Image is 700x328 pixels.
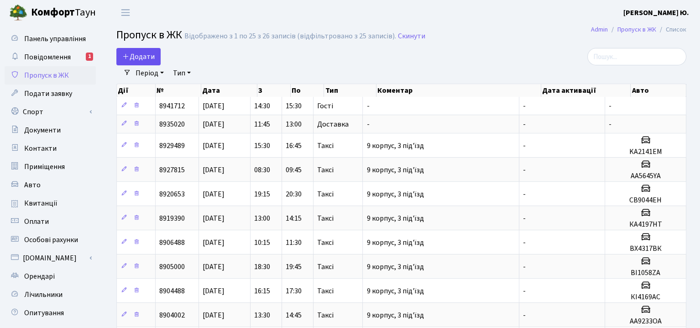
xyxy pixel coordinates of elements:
[203,213,225,223] span: [DATE]
[5,103,96,121] a: Спорт
[24,34,86,44] span: Панель управління
[9,4,27,22] img: logo.png
[116,27,182,43] span: Пропуск в ЖК
[366,165,423,175] span: 9 корпус, 3 під'їзд
[317,142,334,149] span: Таксі
[324,84,376,97] th: Тип
[5,66,96,85] a: Пропуск в ЖК
[122,52,155,62] span: Додати
[5,249,96,267] a: [DOMAIN_NAME]
[286,165,302,175] span: 09:45
[523,141,526,151] span: -
[317,239,334,246] span: Таксі
[24,125,61,135] span: Документи
[366,213,423,223] span: 9 корпус, 3 під'їзд
[203,286,225,296] span: [DATE]
[523,189,526,199] span: -
[286,119,302,129] span: 13:00
[609,317,682,326] h5: АА9233ОА
[317,215,334,222] span: Таксі
[523,238,526,248] span: -
[254,238,270,248] span: 10:15
[5,48,96,66] a: Повідомлення1
[5,231,96,249] a: Особові рахунки
[254,262,270,272] span: 18:30
[317,287,334,295] span: Таксі
[617,25,656,34] a: Пропуск в ЖК
[286,141,302,151] span: 16:45
[159,262,185,272] span: 8905000
[366,310,423,320] span: 9 корпус, 3 під'їзд
[24,52,71,62] span: Повідомлення
[5,176,96,194] a: Авто
[159,238,185,248] span: 8906488
[317,166,334,174] span: Таксі
[523,165,526,175] span: -
[366,286,423,296] span: 9 корпус, 3 під'їзд
[376,84,541,97] th: Коментар
[523,262,526,272] span: -
[523,119,526,129] span: -
[159,189,185,199] span: 8920653
[577,20,700,39] nav: breadcrumb
[291,84,324,97] th: По
[203,119,225,129] span: [DATE]
[523,310,526,320] span: -
[203,238,225,248] span: [DATE]
[523,286,526,296] span: -
[31,5,96,21] span: Таун
[203,310,225,320] span: [DATE]
[117,84,156,97] th: Дії
[24,198,57,208] span: Квитанції
[254,286,270,296] span: 16:15
[5,194,96,212] a: Квитанції
[5,85,96,103] a: Подати заявку
[254,213,270,223] span: 13:00
[286,262,302,272] span: 19:45
[541,84,631,97] th: Дата активації
[5,304,96,322] a: Опитування
[286,286,302,296] span: 17:30
[317,102,333,110] span: Гості
[203,101,225,111] span: [DATE]
[286,213,302,223] span: 14:15
[5,139,96,158] a: Контакти
[609,244,682,253] h5: ВХ4317ВК
[317,312,334,319] span: Таксі
[5,267,96,286] a: Орендарі
[317,190,334,198] span: Таксі
[587,48,686,65] input: Пошук...
[24,180,41,190] span: Авто
[623,7,689,18] a: [PERSON_NAME] Ю.
[286,310,302,320] span: 14:45
[203,189,225,199] span: [DATE]
[31,5,75,20] b: Комфорт
[159,119,185,129] span: 8935020
[609,101,611,111] span: -
[286,238,302,248] span: 11:30
[254,310,270,320] span: 13:30
[254,119,270,129] span: 11:45
[631,84,686,97] th: Авто
[609,119,611,129] span: -
[366,141,423,151] span: 9 корпус, 3 під'їзд
[5,158,96,176] a: Приміщення
[5,121,96,139] a: Документи
[5,30,96,48] a: Панель управління
[86,53,93,61] div: 1
[254,141,270,151] span: 15:30
[254,165,270,175] span: 08:30
[159,165,185,175] span: 8927815
[184,32,396,41] div: Відображено з 1 по 25 з 26 записів (відфільтровано з 25 записів).
[156,84,202,97] th: №
[132,65,167,81] a: Період
[24,308,64,318] span: Опитування
[203,262,225,272] span: [DATE]
[24,217,49,227] span: Оплати
[254,189,270,199] span: 19:15
[24,89,72,99] span: Подати заявку
[24,70,69,80] span: Пропуск в ЖК
[609,220,682,229] h5: КА4197НТ
[169,65,194,81] a: Тип
[203,141,225,151] span: [DATE]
